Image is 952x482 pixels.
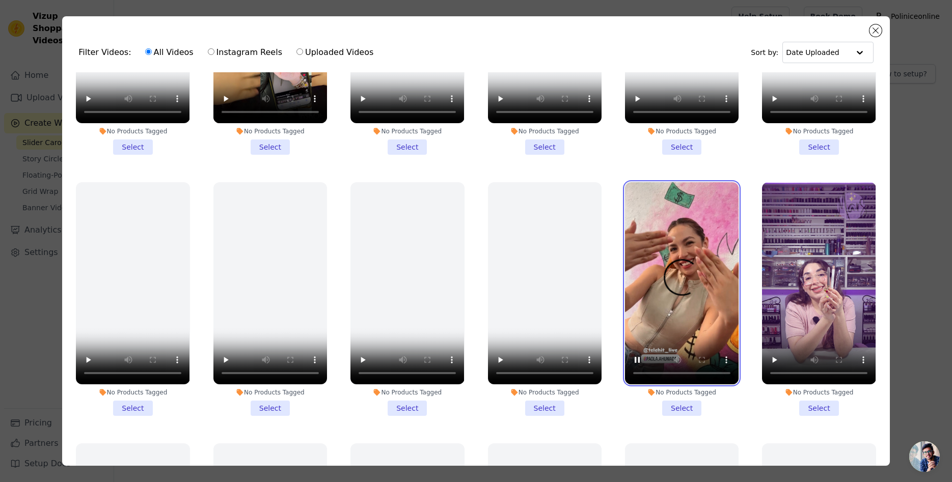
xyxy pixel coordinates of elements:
[751,42,874,63] div: Sort by:
[213,127,327,135] div: No Products Tagged
[78,41,379,64] div: Filter Videos:
[76,127,189,135] div: No Products Tagged
[213,388,327,396] div: No Products Tagged
[869,24,882,37] button: Close modal
[76,388,189,396] div: No Products Tagged
[350,388,464,396] div: No Products Tagged
[762,127,876,135] div: No Products Tagged
[207,46,283,59] label: Instagram Reels
[350,127,464,135] div: No Products Tagged
[488,127,602,135] div: No Products Tagged
[296,46,374,59] label: Uploaded Videos
[625,388,739,396] div: No Products Tagged
[762,388,876,396] div: No Products Tagged
[909,441,940,472] a: Chat abierto
[145,46,194,59] label: All Videos
[625,127,739,135] div: No Products Tagged
[488,388,602,396] div: No Products Tagged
